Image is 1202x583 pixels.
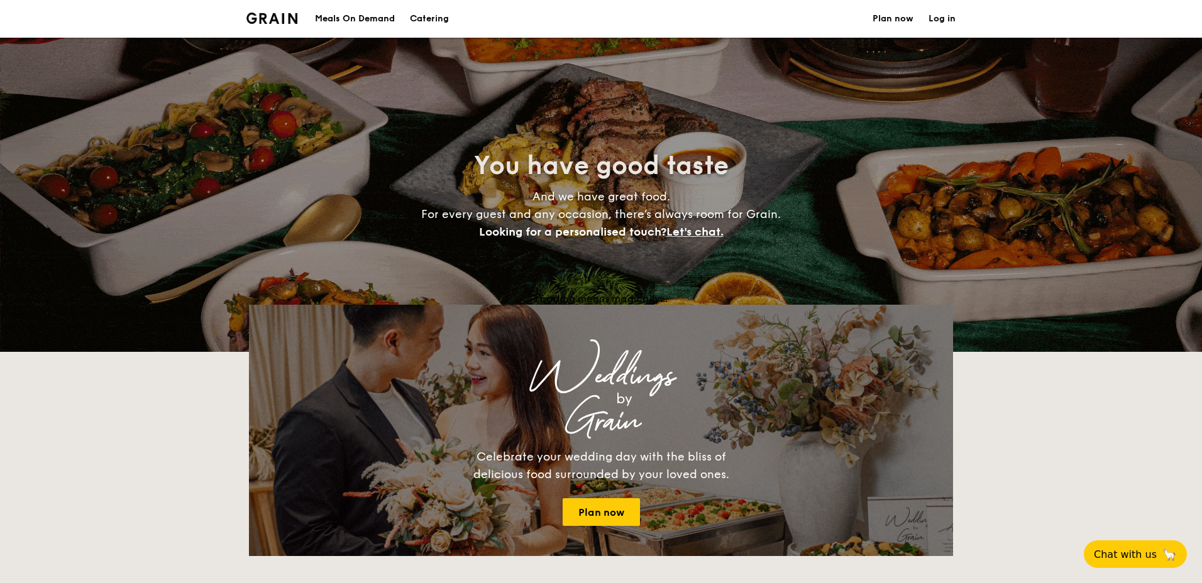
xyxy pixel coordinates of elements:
img: Grain [246,13,297,24]
div: Celebrate your wedding day with the bliss of delicious food surrounded by your loved ones. [460,448,742,483]
div: by [406,388,842,410]
div: Weddings [360,365,842,388]
a: Plan now [563,498,640,526]
a: Logotype [246,13,297,24]
span: Let's chat. [666,225,724,239]
span: Chat with us [1094,548,1157,560]
span: 🦙 [1162,547,1177,562]
button: Chat with us🦙 [1084,540,1187,568]
div: Grain [360,410,842,433]
div: Loading menus magically... [249,293,953,305]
